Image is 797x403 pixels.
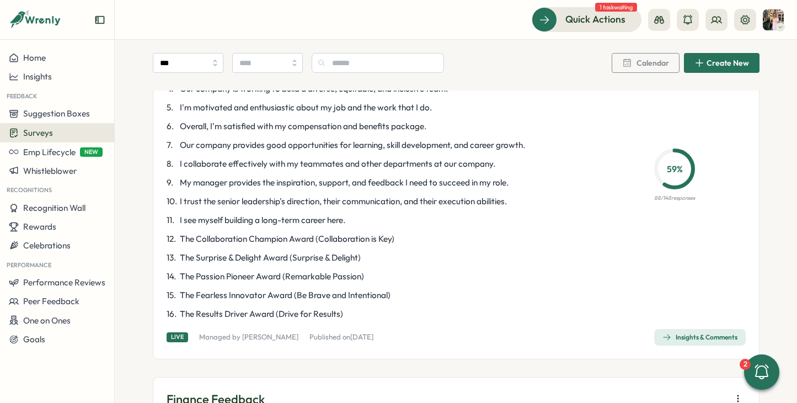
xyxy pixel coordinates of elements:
span: I collaborate effectively with my teammates and other departments at our company. [180,158,495,170]
span: Emp Lifecycle [23,147,76,157]
span: Insights [23,71,52,82]
button: Insights & Comments [654,329,746,346]
span: 11 . [167,214,178,226]
div: 2 [740,359,751,370]
span: Suggestion Boxes [23,108,90,119]
button: Quick Actions [532,7,641,31]
span: 9 . [167,177,178,189]
div: Live [167,332,188,342]
span: Celebrations [23,240,71,251]
span: My manager provides the inspiration, support, and feedback I need to succeed in my role. [180,177,509,189]
p: Managed by [199,332,298,342]
span: NEW [80,147,103,157]
span: I'm motivated and enthusiastic about my job and the work that I do. [180,102,432,114]
p: 59 % [657,162,692,176]
a: [PERSON_NAME] [242,332,298,341]
span: Goals [23,334,45,344]
span: 6 . [167,120,178,132]
span: 16 . [167,308,178,320]
span: The Surprise & Delight Award (Surprise & Delight) [180,252,361,264]
span: 12 . [167,233,178,245]
span: Performance Reviews [23,277,105,288]
span: The Fearless Innovator Award (Be Brave and Intentional) [180,289,391,301]
span: 13 . [167,252,178,264]
span: 14 . [167,271,178,283]
span: Rewards [23,221,56,232]
span: One on Ones [23,315,71,326]
button: Create New [684,53,759,73]
button: Expand sidebar [94,14,105,25]
span: Our company provides good opportunities for learning, skill development, and career growth. [180,139,525,151]
span: Overall, I'm satisfied with my compensation and benefits package. [180,120,426,132]
span: Recognition Wall [23,203,85,213]
span: Quick Actions [565,12,625,26]
span: The Collaboration Champion Award (Collaboration is Key) [180,233,394,245]
span: 10 . [167,195,178,208]
span: Calendar [636,59,669,67]
span: I see myself building a long-term career here. [180,214,345,226]
span: 5 . [167,102,178,114]
p: 88 / 148 responses [654,194,695,203]
span: I trust the senior leadership's direction, their communication, and their execution abilities. [180,195,507,208]
div: Insights & Comments [662,333,737,342]
span: 1 task waiting [595,3,637,12]
span: Surveys [23,128,53,138]
span: Home [23,52,46,63]
span: 8 . [167,158,178,170]
span: 15 . [167,289,178,301]
button: 2 [744,354,779,390]
span: The Passion Pioneer Award (Remarkable Passion) [180,271,364,283]
span: Peer Feedback [23,296,79,306]
span: 7 . [167,139,178,151]
span: [DATE] [350,332,373,341]
span: The Results Driver Award (Drive for Results) [180,308,343,320]
button: Calendar [612,53,680,73]
span: Create New [707,59,749,67]
img: Hannah Saunders [763,9,784,30]
span: Whistleblower [23,166,77,176]
p: Published on [309,332,373,342]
